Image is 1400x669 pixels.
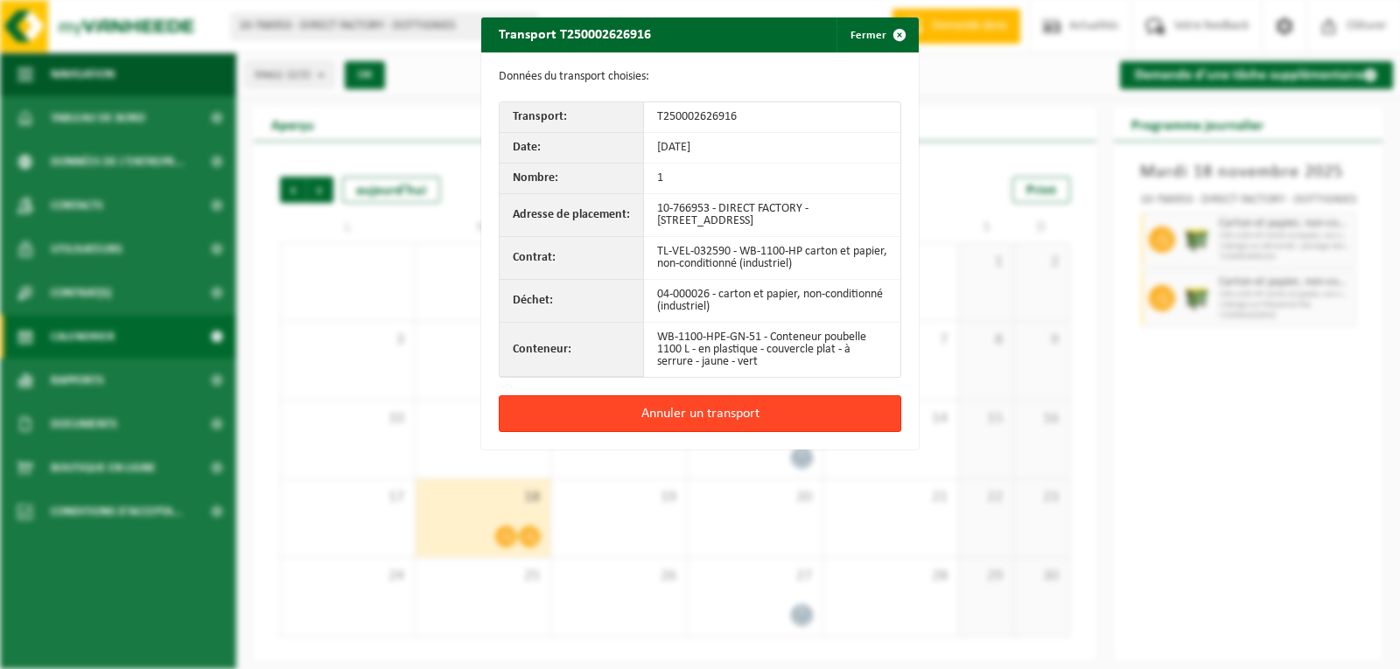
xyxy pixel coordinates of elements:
[500,133,644,164] th: Date:
[644,280,900,323] td: 04-000026 - carton et papier, non-conditionné (industriel)
[500,164,644,194] th: Nombre:
[499,395,901,432] button: Annuler un transport
[644,133,900,164] td: [DATE]
[644,164,900,194] td: 1
[499,70,901,84] p: Données du transport choisies:
[836,17,917,52] button: Fermer
[500,102,644,133] th: Transport:
[500,237,644,280] th: Contrat:
[644,237,900,280] td: TL-VEL-032590 - WB-1100-HP carton et papier, non-conditionné (industriel)
[500,194,644,237] th: Adresse de placement:
[481,17,668,51] h2: Transport T250002626916
[644,323,900,377] td: WB-1100-HPE-GN-51 - Conteneur poubelle 1100 L - en plastique - couvercle plat - à serrure - jaune...
[500,323,644,377] th: Conteneur:
[500,280,644,323] th: Déchet:
[644,194,900,237] td: 10-766953 - DIRECT FACTORY - [STREET_ADDRESS]
[644,102,900,133] td: T250002626916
